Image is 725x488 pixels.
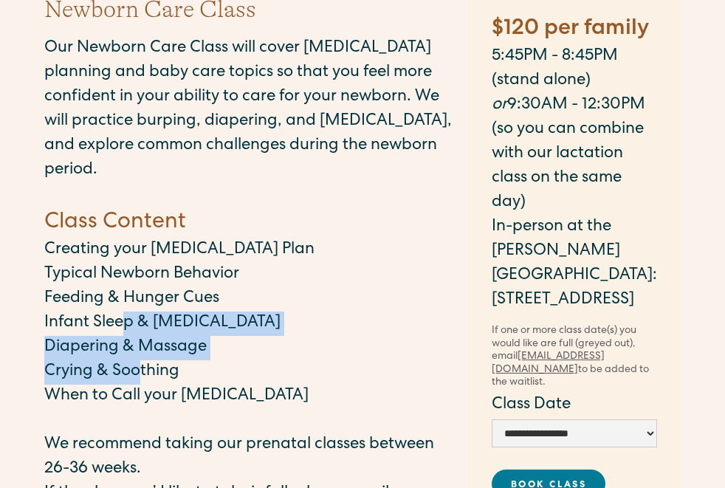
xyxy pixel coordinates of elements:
[492,351,605,375] a: [EMAIL_ADDRESS][DOMAIN_NAME]
[492,97,507,114] em: or
[44,409,453,433] p: ‍
[492,394,657,418] label: Class Date
[492,216,657,313] p: In-person at the [PERSON_NAME][GEOGRAPHIC_DATA]: [STREET_ADDRESS]
[492,325,657,390] div: If one or more class date(s) you would like are full (greyed out), email to be added to the waitl...
[44,37,453,183] p: Our Newborn Care Class will cover [MEDICAL_DATA] planning and baby care topics so that you feel m...
[44,360,453,385] p: Crying & Soothing
[44,287,453,312] p: Feeding & Hunger Cues
[492,94,657,216] p: ‍ 9:30AM - 12:30PM (so you can combine with our lactation class on the same day)
[44,312,453,336] p: Infant Sleep & [MEDICAL_DATA]
[492,18,649,41] strong: $120 per family
[44,207,453,238] h4: Class Content
[44,183,453,207] p: ‍
[44,385,453,409] p: When to Call your [MEDICAL_DATA]
[492,45,657,94] p: 5:45PM - 8:45PM (stand alone)
[44,238,453,263] p: Creating your [MEDICAL_DATA] Plan
[44,336,453,360] p: Diapering & Massage
[44,433,453,482] p: We recommend taking our prenatal classes between 26-36 weeks.
[44,263,453,287] p: Typical Newborn Behavior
